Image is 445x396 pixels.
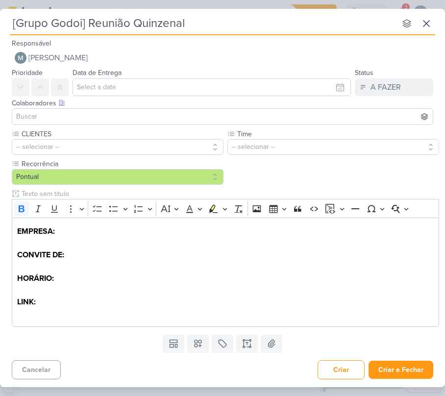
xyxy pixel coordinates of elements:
[28,52,88,64] span: [PERSON_NAME]
[12,69,43,77] label: Prioridade
[355,78,433,96] button: A FAZER
[12,139,223,155] button: -- selecionar --
[17,226,55,236] strong: EMPRESA:
[12,49,433,67] button: [PERSON_NAME]
[227,139,439,155] button: -- selecionar --
[12,360,61,379] button: Cancelar
[73,78,351,96] input: Select a date
[12,39,51,48] label: Responsável
[236,129,439,139] label: Time
[14,111,431,123] input: Buscar
[12,218,439,327] div: Editor editing area: main
[20,189,439,199] input: Texto sem título
[355,69,373,77] label: Status
[12,169,223,185] button: Pontual
[12,98,433,108] div: Colaboradores
[17,250,64,260] strong: CONVITE DE:
[17,273,54,283] strong: HORÁRIO:
[17,297,36,307] strong: LINK:
[369,361,433,379] button: Criar e Fechar
[73,69,122,77] label: Data de Entrega
[10,15,396,32] input: Kard Sem Título
[15,52,26,64] img: Mariana Amorim
[12,199,439,218] div: Editor toolbar
[21,159,223,169] label: Recorrência
[318,360,365,379] button: Criar
[21,129,223,139] label: CLIENTES
[371,81,401,93] div: A FAZER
